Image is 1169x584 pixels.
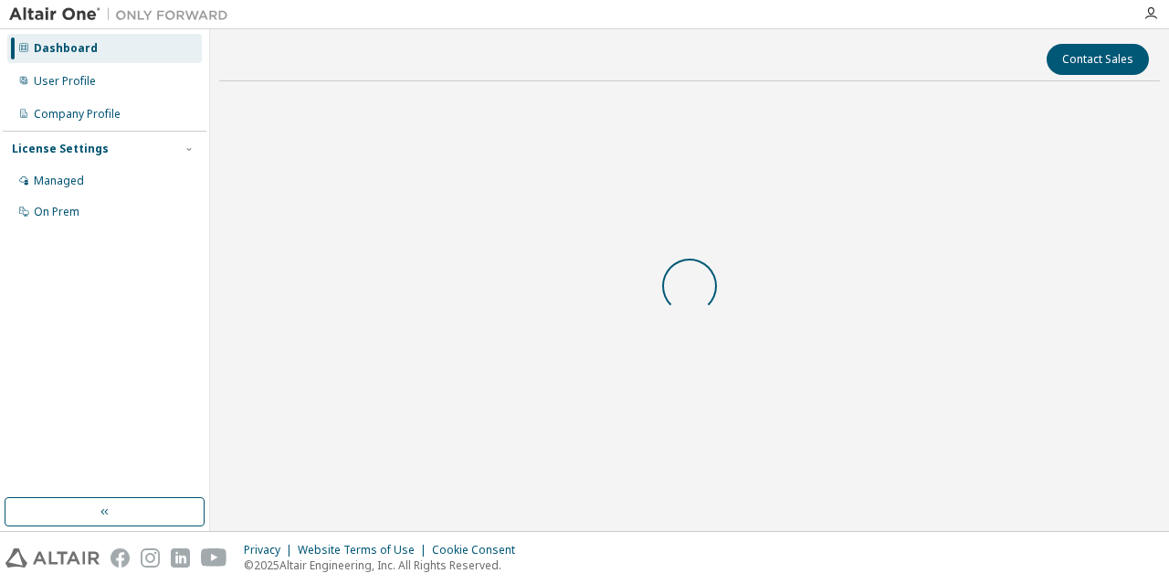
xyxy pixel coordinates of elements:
[244,557,526,573] p: © 2025 Altair Engineering, Inc. All Rights Reserved.
[201,548,227,568] img: youtube.svg
[12,142,109,156] div: License Settings
[34,74,96,89] div: User Profile
[5,548,100,568] img: altair_logo.svg
[244,543,298,557] div: Privacy
[9,5,237,24] img: Altair One
[1047,44,1149,75] button: Contact Sales
[34,174,84,188] div: Managed
[111,548,130,568] img: facebook.svg
[141,548,160,568] img: instagram.svg
[34,107,121,122] div: Company Profile
[171,548,190,568] img: linkedin.svg
[298,543,432,557] div: Website Terms of Use
[34,205,79,219] div: On Prem
[432,543,526,557] div: Cookie Consent
[34,41,98,56] div: Dashboard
